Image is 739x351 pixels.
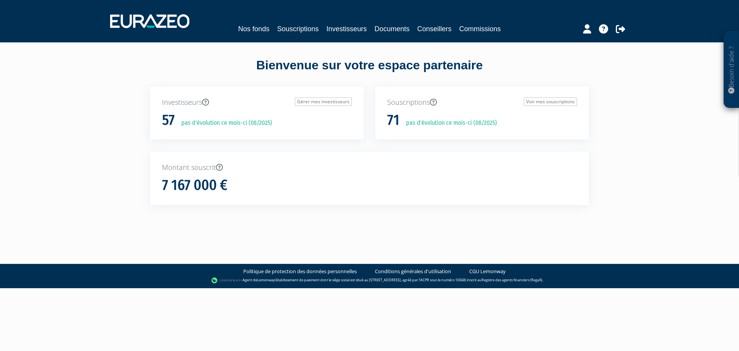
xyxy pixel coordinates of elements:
[110,14,189,28] img: 1732889491-logotype_eurazeo_blanc_rvb.png
[387,112,400,128] h1: 71
[375,24,410,34] a: Documents
[238,24,269,34] a: Nos fonds
[417,24,451,34] a: Conseillers
[162,163,577,173] p: Montant souscrit
[387,97,577,107] p: Souscriptions
[243,268,357,275] a: Politique de protection des données personnelles
[482,277,542,282] a: Registre des agents financiers (Regafi)
[459,24,501,34] a: Commissions
[211,277,241,284] img: logo-lemonway.png
[469,268,506,275] a: CGU Lemonway
[176,119,272,128] p: pas d'évolution ce mois-ci (08/2025)
[401,119,497,128] p: pas d'évolution ce mois-ci (08/2025)
[162,97,352,107] p: Investisseurs
[277,24,319,34] a: Souscriptions
[375,268,451,275] a: Conditions générales d'utilisation
[727,35,736,104] p: Besoin d'aide ?
[144,57,595,87] div: Bienvenue sur votre espace partenaire
[162,177,227,193] h1: 7 167 000 €
[257,277,275,282] a: Lemonway
[8,277,731,284] div: - Agent de (établissement de paiement dont le siège social est situé au [STREET_ADDRESS], agréé p...
[326,24,367,34] a: Investisseurs
[162,112,175,128] h1: 57
[295,97,352,106] a: Gérer mes investisseurs
[524,97,577,106] a: Voir mes souscriptions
